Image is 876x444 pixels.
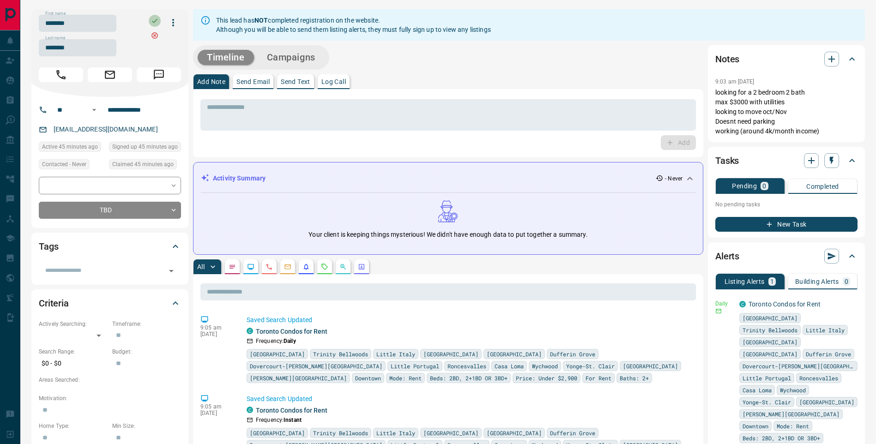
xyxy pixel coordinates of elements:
p: Pending [732,183,757,189]
svg: Agent Actions [358,263,365,270]
span: Downtown [355,373,381,383]
p: Timeframe: [112,320,181,328]
span: Claimed 45 minutes ago [112,160,174,169]
p: Actively Searching: [39,320,108,328]
span: Little Portugal [743,373,791,383]
button: Open [89,104,100,115]
div: Tasks [715,150,858,172]
span: Dufferin Grove [550,428,595,438]
p: [DATE] [200,410,233,416]
strong: Daily [284,338,296,344]
p: 0 [845,278,848,285]
span: Signed up 45 minutes ago [112,142,178,151]
span: [GEOGRAPHIC_DATA] [423,428,478,438]
a: Toronto Condos for Rent [256,407,327,414]
span: Trinity Bellwoods [313,428,368,438]
div: Alerts [715,245,858,267]
span: Contacted - Never [42,160,86,169]
p: - Never [665,174,683,183]
p: Completed [806,183,839,190]
p: Frequency: [256,337,296,345]
p: 0 [762,183,766,189]
div: condos.ca [739,301,746,307]
span: [GEOGRAPHIC_DATA] [743,313,797,323]
svg: Lead Browsing Activity [247,263,254,270]
button: Campaigns [258,50,325,65]
p: 1 [770,278,774,285]
span: Dufferin Grove [806,349,851,359]
label: First name [45,11,66,17]
svg: Opportunities [339,263,347,270]
span: [GEOGRAPHIC_DATA] [487,428,542,438]
p: Saved Search Updated [247,315,692,325]
p: Activity Summary [213,174,266,183]
div: condos.ca [247,328,253,334]
div: This lead has completed registration on the website. Although you will be able to send them listi... [216,12,491,38]
div: Fri Aug 15 2025 [109,159,181,172]
span: Little Portugal [391,361,439,371]
div: Fri Aug 15 2025 [39,142,104,155]
span: Little Italy [376,349,415,359]
button: Open [165,264,178,277]
svg: Notes [229,263,236,270]
span: [PERSON_NAME][GEOGRAPHIC_DATA] [250,373,347,383]
p: No pending tasks [715,198,858,211]
label: Last name [45,35,66,41]
span: Dovercourt-[PERSON_NAME][GEOGRAPHIC_DATA] [250,361,382,371]
h2: Tasks [715,153,739,168]
span: [GEOGRAPHIC_DATA] [423,349,478,359]
div: Tags [39,235,181,258]
h2: Notes [715,52,739,66]
strong: Instant [284,417,302,423]
span: Casa Loma [743,385,772,395]
p: Saved Search Updated [247,394,692,404]
span: [GEOGRAPHIC_DATA] [623,361,678,371]
p: Building Alerts [795,278,839,285]
div: Fri Aug 15 2025 [109,142,181,155]
div: TBD [39,202,181,219]
p: $0 - $0 [39,356,108,371]
p: All [197,264,205,270]
a: Toronto Condos for Rent [749,300,821,308]
div: Notes [715,48,858,70]
svg: Listing Alerts [302,263,310,270]
svg: Emails [284,263,291,270]
p: Send Email [236,78,270,85]
span: Wychwood [780,385,806,395]
a: [EMAIL_ADDRESS][DOMAIN_NAME] [54,126,158,133]
p: Daily [715,300,734,308]
span: Yonge-St. Clair [566,361,615,371]
span: Price: Under $2,900 [516,373,577,383]
span: [GEOGRAPHIC_DATA] [743,337,797,347]
svg: Requests [321,263,328,270]
span: Little Italy [376,428,415,438]
p: [DATE] [200,331,233,337]
span: [GEOGRAPHIC_DATA] [250,428,305,438]
span: Roncesvalles [447,361,486,371]
span: Little Italy [806,325,845,335]
span: Trinity Bellwoods [313,349,368,359]
p: Min Size: [112,422,181,430]
p: Add Note [197,78,225,85]
p: Motivation: [39,394,181,402]
p: Home Type: [39,422,108,430]
span: Yonge-St. Clair [743,397,791,407]
p: Frequency: [256,416,302,424]
span: [GEOGRAPHIC_DATA] [487,349,542,359]
a: Toronto Condos for Rent [256,328,327,335]
p: Your client is keeping things mysterious! We didn't have enough data to put together a summary. [308,230,587,240]
p: 9:03 am [DATE] [715,78,755,85]
span: Message [137,67,181,82]
div: Activity Summary- Never [201,170,695,187]
span: Beds: 2BD, 2+1BD OR 3BD+ [430,373,507,383]
span: Mode: Rent [777,421,809,431]
span: Beds: 2BD, 2+1BD OR 3BD+ [743,433,820,443]
span: [GEOGRAPHIC_DATA] [743,349,797,359]
p: looking for a 2 bedroom 2 bath max $3000 with utilities looking to move oct/Nov Doesnt need parki... [715,88,858,136]
span: Casa Loma [495,361,524,371]
span: [PERSON_NAME][GEOGRAPHIC_DATA] [743,409,840,419]
span: Active 45 minutes ago [42,142,98,151]
span: Wychwood [532,361,558,371]
span: [GEOGRAPHIC_DATA] [250,349,305,359]
h2: Criteria [39,296,69,311]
